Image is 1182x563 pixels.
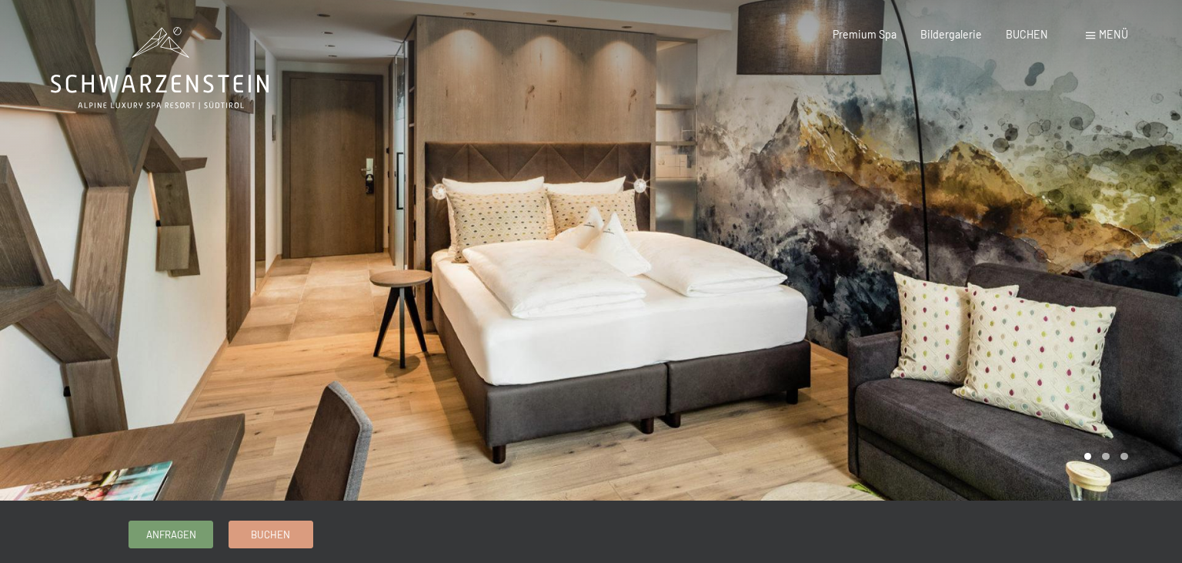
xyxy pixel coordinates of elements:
a: Premium Spa [833,28,897,41]
a: Bildergalerie [920,28,982,41]
span: Menü [1099,28,1128,41]
span: Anfragen [146,528,196,541]
span: Buchen [251,528,290,541]
a: Buchen [229,521,312,547]
a: Anfragen [129,521,212,547]
a: BUCHEN [1006,28,1048,41]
